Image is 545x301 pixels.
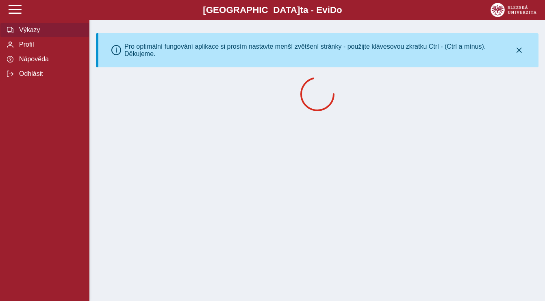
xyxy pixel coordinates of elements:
[491,3,536,17] img: logo_web_su.png
[330,5,337,15] span: D
[17,26,83,34] span: Výkazy
[124,43,512,58] div: Pro optimální fungování aplikace si prosím nastavte menší zvětšení stránky - použijte klávesovou ...
[17,70,83,77] span: Odhlásit
[337,5,342,15] span: o
[17,56,83,63] span: Nápověda
[17,41,83,48] span: Profil
[300,5,303,15] span: t
[24,5,521,15] b: [GEOGRAPHIC_DATA] a - Evi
